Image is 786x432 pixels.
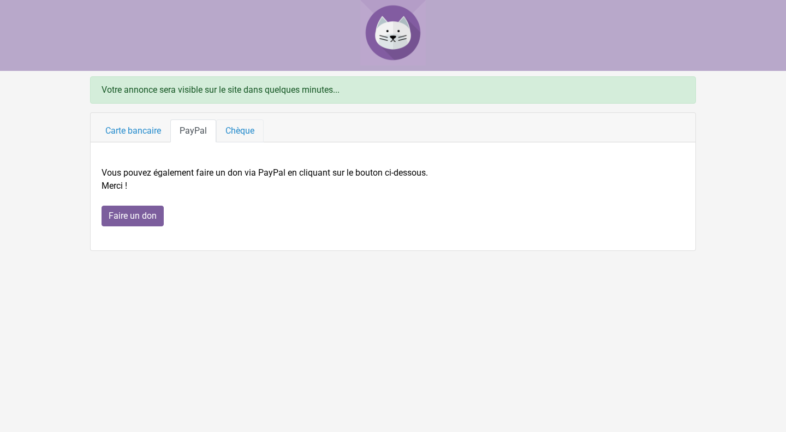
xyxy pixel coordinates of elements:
[102,206,164,226] input: Faire un don
[96,119,170,142] a: Carte bancaire
[90,76,696,104] div: Votre annonce sera visible sur le site dans quelques minutes...
[216,119,264,142] a: Chèque
[170,119,216,142] a: PayPal
[102,166,684,193] p: Vous pouvez également faire un don via PayPal en cliquant sur le bouton ci-dessous. Merci !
